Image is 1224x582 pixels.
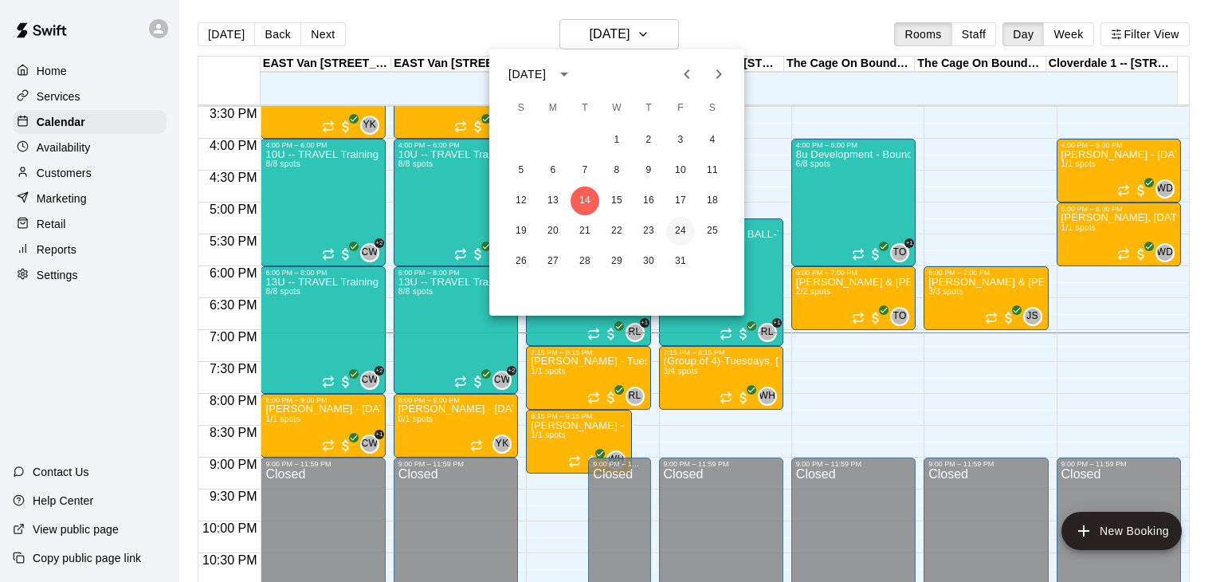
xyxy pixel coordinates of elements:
span: Saturday [698,92,727,124]
div: [DATE] [508,66,546,83]
span: Sunday [507,92,535,124]
button: 25 [698,217,727,246]
button: 12 [507,187,535,215]
button: 19 [507,217,535,246]
button: Next month [703,58,735,90]
button: 24 [666,217,695,246]
span: Monday [539,92,567,124]
button: 27 [539,247,567,276]
button: 22 [602,217,631,246]
button: Previous month [671,58,703,90]
button: 14 [571,187,599,215]
button: 15 [602,187,631,215]
button: 7 [571,156,599,185]
button: 8 [602,156,631,185]
button: 26 [507,247,535,276]
button: 17 [666,187,695,215]
button: 29 [602,247,631,276]
span: Tuesday [571,92,599,124]
button: 6 [539,156,567,185]
button: 28 [571,247,599,276]
button: 9 [634,156,663,185]
span: Wednesday [602,92,631,124]
button: 3 [666,126,695,155]
button: 23 [634,217,663,246]
span: Friday [666,92,695,124]
button: 5 [507,156,535,185]
button: 21 [571,217,599,246]
button: 13 [539,187,567,215]
button: 2 [634,126,663,155]
button: 18 [698,187,727,215]
span: Thursday [634,92,663,124]
button: 4 [698,126,727,155]
button: 11 [698,156,727,185]
button: 10 [666,156,695,185]
button: 1 [602,126,631,155]
button: 16 [634,187,663,215]
button: 20 [539,217,567,246]
button: 30 [634,247,663,276]
button: calendar view is open, switch to year view [551,61,578,88]
button: 31 [666,247,695,276]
